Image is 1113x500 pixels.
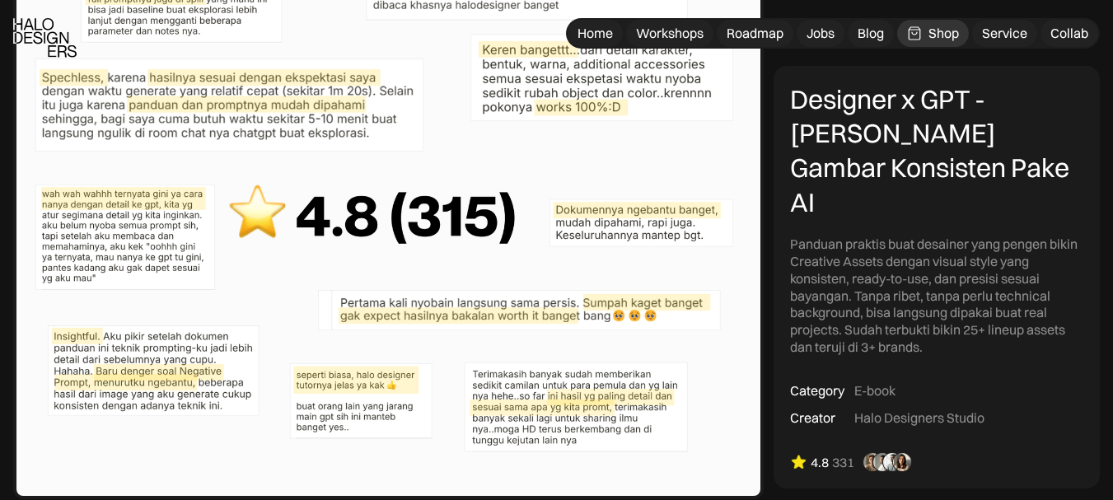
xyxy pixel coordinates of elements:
[972,20,1037,47] a: Service
[578,25,613,42] div: Home
[636,25,704,42] div: Workshops
[790,82,1083,219] div: Designer x GPT - [PERSON_NAME] Gambar Konsisten Pake AI
[854,382,896,400] div: E-book
[848,20,894,47] a: Blog
[928,25,959,42] div: Shop
[790,409,835,427] div: Creator
[626,20,713,47] a: Workshops
[717,20,793,47] a: Roadmap
[727,25,783,42] div: Roadmap
[858,25,884,42] div: Blog
[832,454,854,471] div: 331
[1050,25,1088,42] div: Collab
[897,20,969,47] a: Shop
[797,20,844,47] a: Jobs
[807,25,835,42] div: Jobs
[790,382,844,400] div: Category
[790,236,1083,356] div: Panduan praktis buat desainer yang pengen bikin Creative Assets dengan visual style yang konsiste...
[982,25,1027,42] div: Service
[1041,20,1098,47] a: Collab
[568,20,623,47] a: Home
[811,454,829,471] div: 4.8
[854,409,984,427] div: Halo Designers Studio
